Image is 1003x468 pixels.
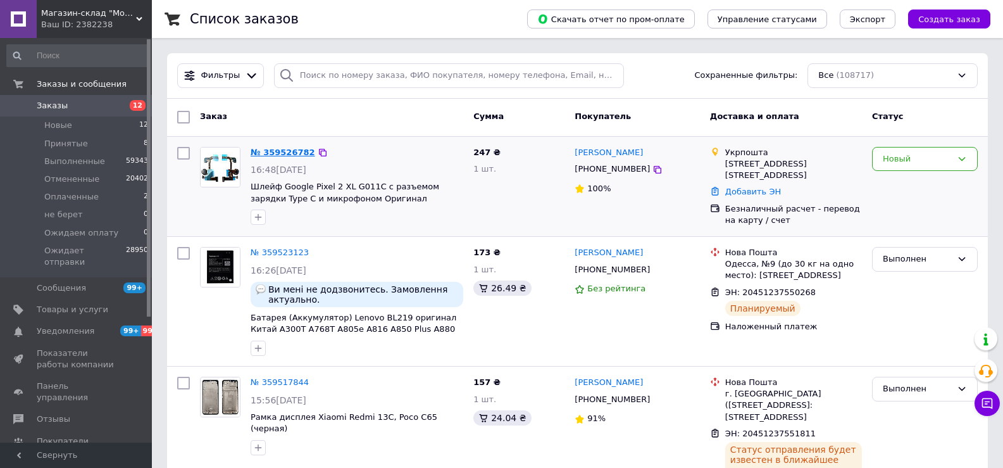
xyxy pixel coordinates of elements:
div: Планируемый [725,301,801,316]
span: 59343 [126,156,148,167]
span: Создать заказ [918,15,980,24]
span: [PHONE_NUMBER] [575,164,650,174]
span: Экспорт [850,15,885,24]
span: Сумма [473,111,504,121]
span: 1 шт. [473,164,496,174]
img: Фото товару [201,148,240,187]
button: Экспорт [840,9,895,28]
span: Сохраненные фильтры: [695,70,798,82]
span: 28950 [126,245,148,268]
div: Одесса, №9 (до 30 кг на одно место): [STREET_ADDRESS] [725,258,862,281]
span: Фильтры [201,70,240,82]
div: Нова Пошта [725,247,862,258]
span: Отмененные [44,174,99,185]
span: Ожидаем оплату [44,227,118,239]
a: Шлейф Google Pixel 2 XL G011C с разъемом зарядки Type C и микрофоном Оригинал [251,182,439,203]
span: 157 ₴ [473,377,501,387]
a: № 359526782 [251,148,315,157]
span: Принятые [44,138,88,149]
span: 1 шт. [473,395,496,404]
img: Фото товару [201,248,240,287]
div: Выполнен [883,253,952,266]
span: 0 [144,227,148,239]
div: Безналичный расчет - перевод на карту / счет [725,203,862,226]
button: Создать заказ [908,9,990,28]
div: Ваш ID: 2382238 [41,19,152,30]
input: Поиск [6,44,149,67]
div: Нова Пошта [725,377,862,388]
span: Доставка и оплата [710,111,799,121]
span: 173 ₴ [473,248,501,257]
div: Наложенный платеж [725,321,862,332]
a: [PERSON_NAME] [575,147,643,159]
div: г. [GEOGRAPHIC_DATA] ([STREET_ADDRESS]: [STREET_ADDRESS] [725,388,862,423]
span: ЭН: 20451237551811 [725,429,816,438]
span: Заказы и сообщения [37,79,127,90]
button: Чат с покупателем [975,391,1000,416]
a: Фото товару [200,247,240,288]
div: [STREET_ADDRESS] [STREET_ADDRESS] [725,158,862,181]
span: 16:48[DATE] [251,165,306,175]
span: 91% [587,414,606,423]
span: Ожидает отправки [44,245,126,268]
span: 15:56[DATE] [251,395,306,405]
a: Фото товару [200,377,240,417]
span: 8 [144,138,148,149]
span: 12 [130,100,146,111]
button: Управление статусами [707,9,827,28]
span: Статус [872,111,904,121]
div: Новый [883,153,952,166]
span: Сообщения [37,282,86,294]
a: Батарея (Аккумулятор) Lenovo BL219 оригинал Китай A300T A768T A805e A816 A850 Plus A880 A889 A890... [251,313,456,346]
a: Добавить ЭН [725,187,781,196]
span: 16:26[DATE] [251,265,306,275]
span: Отзывы [37,414,70,425]
div: 26.49 ₴ [473,281,531,296]
span: Выполненные [44,156,105,167]
img: :speech_balloon: [256,284,266,294]
div: 24.04 ₴ [473,410,531,426]
span: [PHONE_NUMBER] [575,395,650,404]
span: Покупатели [37,436,89,447]
span: 20402 [126,174,148,185]
span: Товары и услуги [37,304,108,315]
a: № 359523123 [251,248,309,257]
h1: Список заказов [190,11,299,27]
a: Фото товару [200,147,240,187]
span: Уведомления [37,326,94,337]
a: Рамка дисплея Xiaomi Redmi 13C, Poco C65 (черная) [251,412,437,434]
span: Новые [44,120,72,131]
span: Ви мені не додзвонитесь. Замовлення актуально. [268,284,458,305]
input: Поиск по номеру заказа, ФИО покупателя, номеру телефона, Email, номеру накладной [274,63,624,88]
div: Выполнен [883,383,952,396]
span: Скачать отчет по пром-оплате [537,13,685,25]
span: Заказ [200,111,227,121]
span: Все [818,70,833,82]
a: [PERSON_NAME] [575,247,643,259]
div: Укрпошта [725,147,862,158]
span: Панель управления [37,381,117,403]
img: Фото товару [201,377,240,417]
a: № 359517844 [251,377,309,387]
span: 1 шт. [473,265,496,274]
span: 100% [587,184,611,193]
span: 99+ [141,326,162,336]
span: 0 [144,209,148,220]
span: Без рейтинга [587,284,645,293]
span: не берет [44,209,82,220]
span: 12 [139,120,148,131]
span: 247 ₴ [473,148,501,157]
span: ЭН: 20451237550268 [725,288,816,297]
span: Магазин-склад "Mobile 112" - запчасти для телефонов и планшетов. Доставка по Украине [41,8,136,19]
a: [PERSON_NAME] [575,377,643,389]
span: Показатели работы компании [37,348,117,370]
span: 2 [144,191,148,203]
span: [PHONE_NUMBER] [575,265,650,274]
a: Создать заказ [895,14,990,23]
button: Скачать отчет по пром-оплате [527,9,695,28]
span: Оплаченные [44,191,99,203]
span: Управление статусами [718,15,817,24]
